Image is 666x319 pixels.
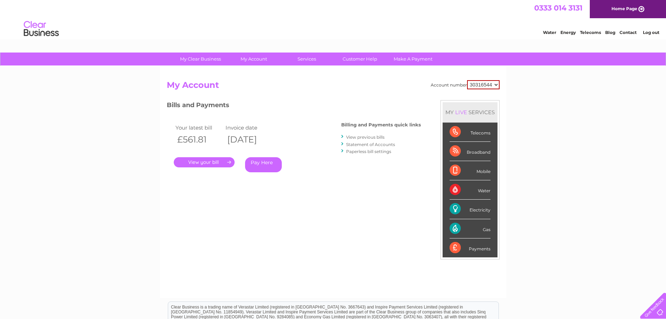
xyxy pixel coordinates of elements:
[168,4,499,34] div: Clear Business is a trading name of Verastar Limited (registered in [GEOGRAPHIC_DATA] No. 3667643...
[346,134,385,140] a: View previous bills
[534,4,582,12] a: 0333 014 3131
[346,142,395,147] a: Statement of Accounts
[580,30,601,35] a: Telecoms
[450,161,490,180] div: Mobile
[450,219,490,238] div: Gas
[174,123,224,132] td: Your latest bill
[560,30,576,35] a: Energy
[278,53,336,65] a: Services
[23,18,59,40] img: logo.png
[643,30,659,35] a: Log out
[620,30,637,35] a: Contact
[450,180,490,200] div: Water
[431,80,500,89] div: Account number
[454,109,468,116] div: LIVE
[605,30,615,35] a: Blog
[225,53,282,65] a: My Account
[174,132,224,147] th: £561.81
[346,149,391,154] a: Paperless bill settings
[450,238,490,257] div: Payments
[543,30,556,35] a: Water
[245,157,282,172] a: Pay Here
[174,157,235,167] a: .
[450,200,490,219] div: Electricity
[331,53,389,65] a: Customer Help
[167,80,500,93] h2: My Account
[224,123,274,132] td: Invoice date
[341,122,421,127] h4: Billing and Payments quick links
[450,142,490,161] div: Broadband
[224,132,274,147] th: [DATE]
[450,123,490,142] div: Telecoms
[443,102,497,122] div: MY SERVICES
[172,53,229,65] a: My Clear Business
[384,53,442,65] a: Make A Payment
[167,100,421,112] h3: Bills and Payments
